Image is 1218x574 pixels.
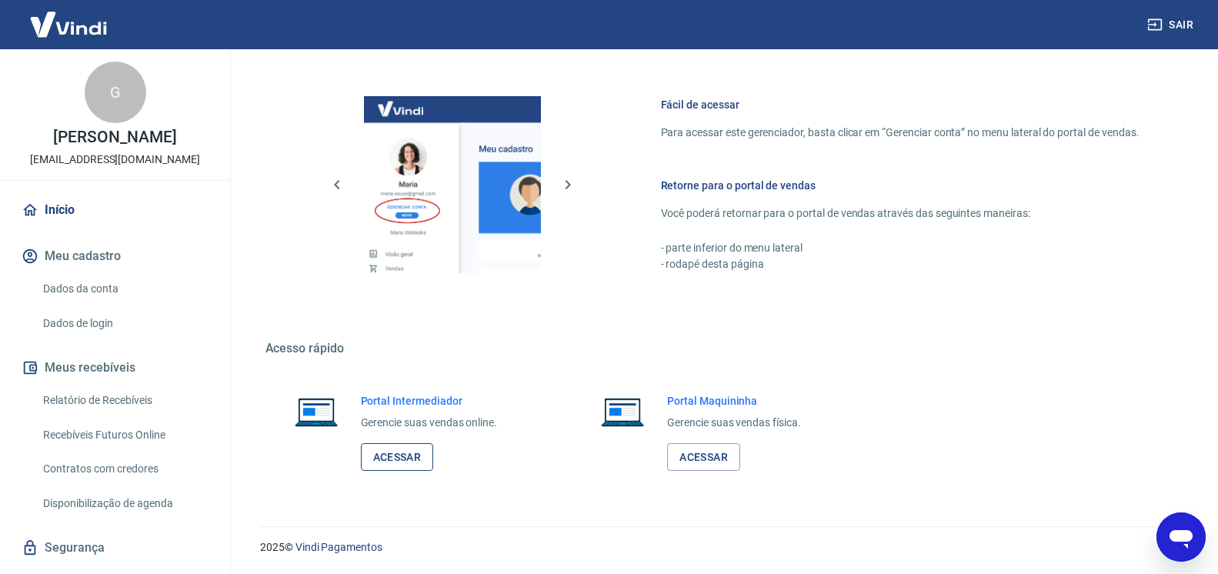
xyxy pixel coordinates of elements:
[661,205,1140,222] p: Você poderá retornar para o portal de vendas através das seguintes maneiras:
[1156,512,1206,562] iframe: Botão para abrir a janela de mensagens
[361,393,498,409] h6: Portal Intermediador
[667,393,801,409] h6: Portal Maquininha
[18,193,212,227] a: Início
[284,393,349,430] img: Imagem de um notebook aberto
[37,453,212,485] a: Contratos com credores
[265,341,1176,356] h5: Acesso rápido
[85,62,146,123] div: G
[30,152,200,168] p: [EMAIL_ADDRESS][DOMAIN_NAME]
[37,385,212,416] a: Relatório de Recebíveis
[661,125,1140,141] p: Para acessar este gerenciador, basta clicar em “Gerenciar conta” no menu lateral do portal de ven...
[18,351,212,385] button: Meus recebíveis
[260,539,1181,556] p: 2025 ©
[661,256,1140,272] p: - rodapé desta página
[361,443,434,472] a: Acessar
[18,531,212,565] a: Segurança
[661,97,1140,112] h6: Fácil de acessar
[667,415,801,431] p: Gerencie suas vendas física.
[37,308,212,339] a: Dados de login
[364,96,541,273] img: Imagem da dashboard mostrando o botão de gerenciar conta na sidebar no lado esquerdo
[661,178,1140,193] h6: Retorne para o portal de vendas
[18,239,212,273] button: Meu cadastro
[18,1,118,48] img: Vindi
[661,240,1140,256] p: - parte inferior do menu lateral
[667,443,740,472] a: Acessar
[295,541,382,553] a: Vindi Pagamentos
[361,415,498,431] p: Gerencie suas vendas online.
[37,419,212,451] a: Recebíveis Futuros Online
[590,393,655,430] img: Imagem de um notebook aberto
[53,129,176,145] p: [PERSON_NAME]
[37,488,212,519] a: Disponibilização de agenda
[37,273,212,305] a: Dados da conta
[1144,11,1200,39] button: Sair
